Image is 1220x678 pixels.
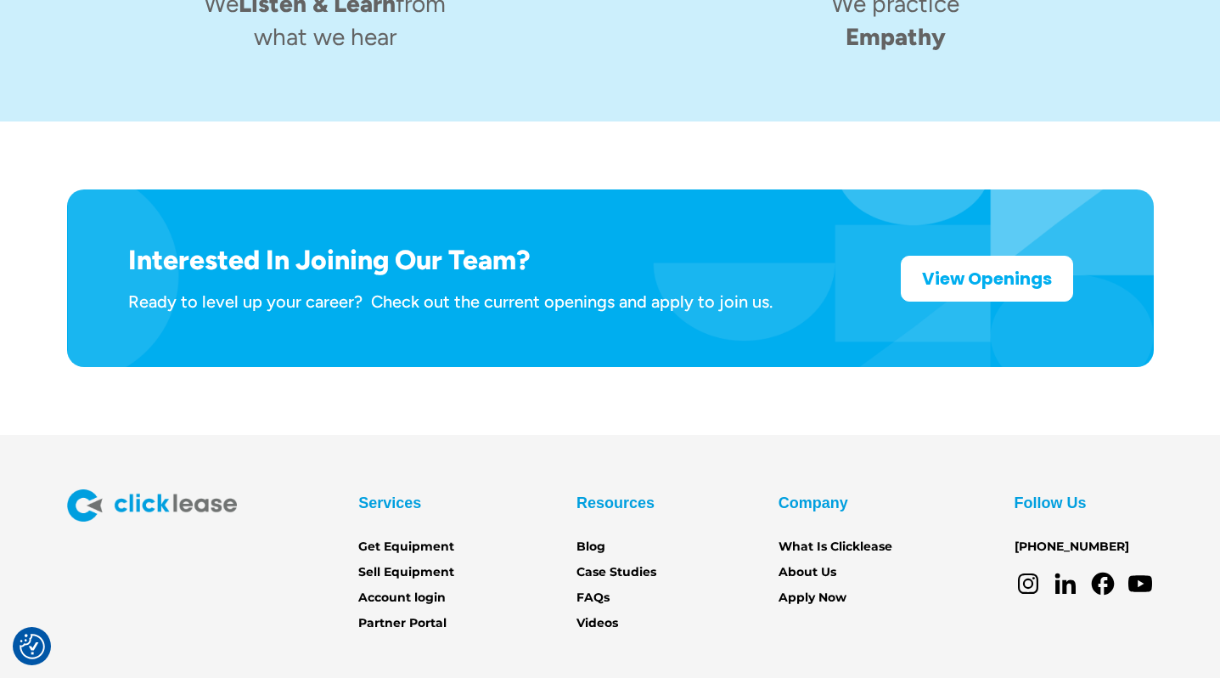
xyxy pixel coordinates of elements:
a: Account login [358,589,446,607]
a: [PHONE_NUMBER] [1015,538,1129,557]
a: About Us [779,563,836,582]
strong: View Openings [922,267,1052,291]
a: FAQs [576,589,610,607]
a: Partner Portal [358,614,447,633]
a: Apply Now [779,589,846,607]
div: Services [358,489,421,517]
img: Clicklease logo [67,489,237,522]
h1: Interested In Joining Our Team? [128,244,773,276]
button: Consent Preferences [20,634,45,659]
div: Follow Us [1015,489,1087,517]
a: Case Studies [576,563,656,582]
a: Sell Equipment [358,563,454,582]
div: Ready to level up your career? Check out the current openings and apply to join us. [128,291,773,313]
a: Get Equipment [358,538,454,557]
span: Empathy [846,22,946,51]
img: Revisit consent button [20,634,45,659]
a: What Is Clicklease [779,538,892,557]
div: Company [779,489,848,517]
div: Resources [576,489,655,517]
a: View Openings [901,256,1073,302]
a: Blog [576,538,605,557]
a: Videos [576,614,618,633]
